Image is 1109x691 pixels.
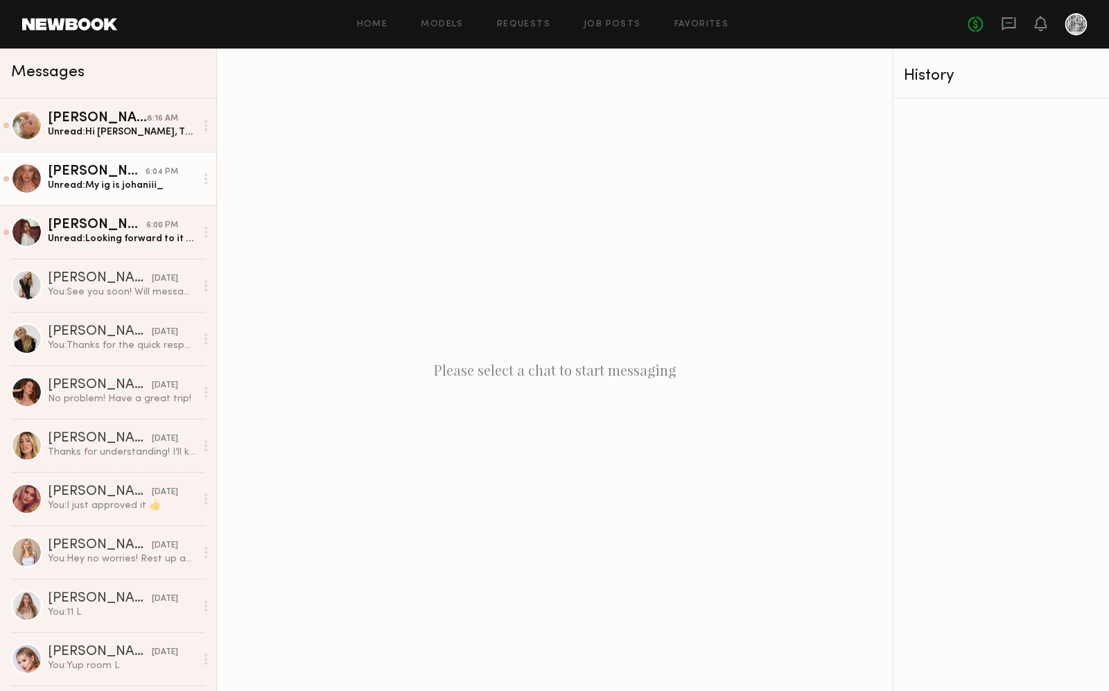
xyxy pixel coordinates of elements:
div: 6:00 PM [146,219,178,232]
div: [PERSON_NAME] [48,112,147,125]
div: Please select a chat to start messaging [217,49,892,691]
div: You: Thanks for the quick response! Just booked you for [DATE] (Fri) at 4pm ☺️ -Address is [STREE... [48,339,195,352]
a: Job Posts [584,20,641,29]
div: 8:16 AM [147,112,178,125]
div: No problem! Have a great trip! [48,392,195,405]
div: [DATE] [152,539,178,552]
div: Unread: Hi [PERSON_NAME], Thank you for your message. I’d love to shoot with you as well😊 I’m cur... [48,125,195,139]
div: [PERSON_NAME] [48,325,152,339]
div: [PERSON_NAME] [48,378,152,392]
div: Unread: Looking forward to it as well thank you! [48,232,195,245]
div: [DATE] [152,379,178,392]
div: [DATE] [152,432,178,446]
a: Home [357,20,388,29]
div: 6:04 PM [146,166,178,179]
div: [PERSON_NAME] [48,272,152,286]
a: Requests [497,20,550,29]
div: History [904,68,1098,84]
div: [PERSON_NAME] [48,165,146,179]
div: [PERSON_NAME] [48,432,152,446]
div: [DATE] [152,646,178,659]
div: [PERSON_NAME] [48,218,146,232]
a: Models [421,20,463,29]
div: [PERSON_NAME] [48,592,152,606]
div: You: Yup room L [48,659,195,672]
div: Thanks for understanding! I’ll keep an eye out! Safe travels! [48,446,195,459]
div: [DATE] [152,486,178,499]
div: You: See you soon! Will message you again the day before for reminder. Thanks! :) [48,286,195,299]
div: [DATE] [152,326,178,339]
div: [PERSON_NAME] [48,485,152,499]
div: [DATE] [152,593,178,606]
a: Favorites [674,20,728,29]
div: [PERSON_NAME] [48,539,152,552]
div: You: Hey no worries! Rest up and get well soon! Shooting is no biggie, we can always do it anothe... [48,552,195,566]
div: Unread: My ig is johaniii_ [48,179,195,192]
div: [PERSON_NAME] [48,645,152,659]
div: You: 11 L [48,606,195,619]
div: You: I just approved it 👍 [48,499,195,512]
div: [DATE] [152,272,178,286]
span: Messages [11,64,85,80]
